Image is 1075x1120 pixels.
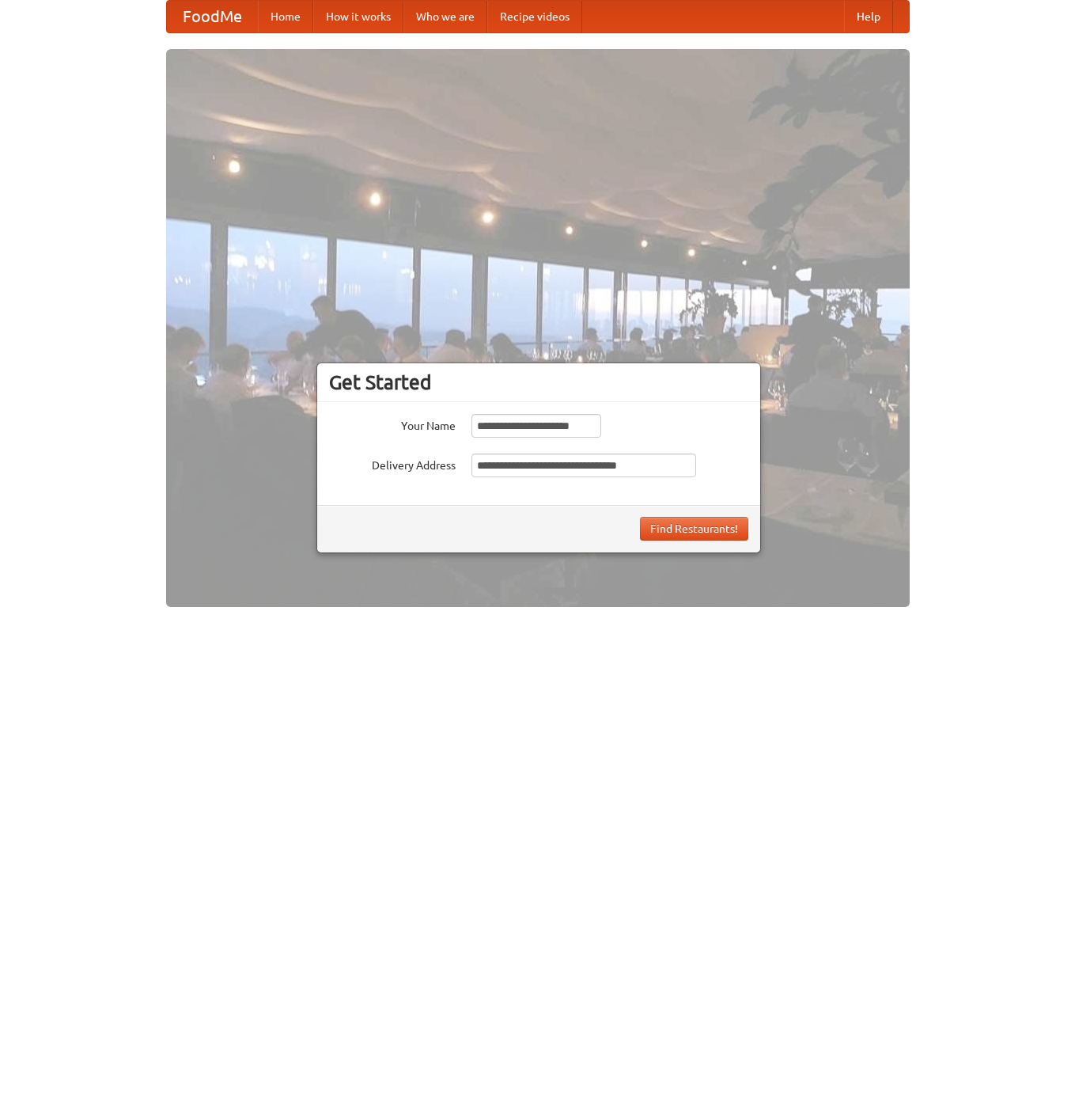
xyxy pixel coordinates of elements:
a: How it works [313,1,403,32]
a: Recipe videos [487,1,582,32]
a: FoodMe [167,1,258,32]
a: Help [844,1,893,32]
label: Delivery Address [329,454,456,473]
a: Home [258,1,313,32]
button: Find Restaurants! [640,517,748,541]
label: Your Name [329,414,456,434]
a: Who we are [403,1,487,32]
h3: Get Started [329,370,748,394]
